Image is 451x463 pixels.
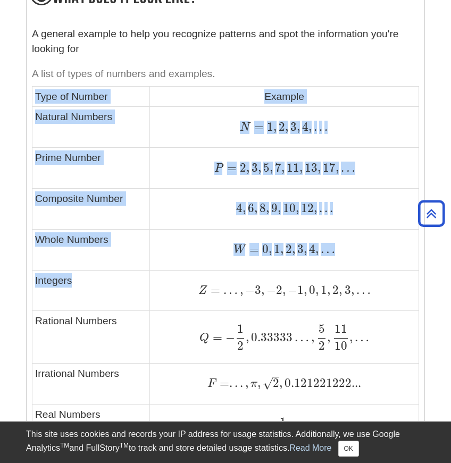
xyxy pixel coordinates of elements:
span: 5 [319,322,325,336]
span: , [327,330,330,344]
div: This site uses cookies and records your IP address for usage statistics. Additionally, we use Goo... [26,428,425,457]
span: , [314,201,317,215]
span: , [299,161,303,175]
span: , [285,120,288,134]
span: N [240,122,250,133]
span: , [258,161,261,175]
span: = [246,242,259,256]
a: Read More [289,443,331,452]
span: … [319,242,335,256]
sup: TM [60,442,69,449]
td: Real Numbers [32,404,150,456]
td: Example [150,87,419,107]
td: Whole Numbers [32,229,150,270]
span: . [322,120,328,134]
span: , [246,330,249,344]
span: . [322,201,328,215]
span: , [308,120,312,134]
span: 7 [273,161,281,175]
span: 3 [342,283,350,297]
span: 0 [307,283,315,297]
span: , [296,201,299,215]
span: 1 [264,120,273,134]
p: A general example to help you recognize patterns and spot the information you're looking for [32,27,419,57]
span: , [292,242,295,256]
span: , [269,242,272,256]
span: = [224,161,237,175]
span: 0.33333 [249,330,293,344]
span: 10 [281,201,296,215]
span: 17 [321,161,336,175]
span: = [251,120,264,134]
span: , [257,376,261,390]
span: , [246,161,249,175]
span: 3 [249,161,258,175]
span: 4 [236,201,243,215]
span: , [238,283,243,297]
span: 1 [272,242,280,256]
span: F [207,378,216,390]
span: … [353,330,369,344]
span: √ [263,376,273,390]
span: , [349,330,353,344]
span: , [243,201,246,215]
span: 3 [295,242,304,256]
span: 2 [283,242,292,256]
span: P [214,163,224,174]
td: Irrational Numbers [32,363,150,404]
span: 12 [299,201,314,215]
span: 3 [255,283,261,297]
span: , [261,283,264,297]
span: . [317,120,322,134]
span: = [207,283,220,297]
span: 2 [277,120,285,134]
span: , [270,161,273,175]
span: − [286,283,297,297]
td: Natural Numbers [32,107,150,148]
span: , [243,376,248,390]
span: , [304,283,307,297]
span: . [238,376,243,390]
span: , [273,120,277,134]
span: , [318,161,321,175]
span: = [209,330,222,344]
span: . [229,376,232,390]
span: , [304,242,307,256]
span: 2 [330,283,339,297]
span: , [281,161,285,175]
span: 8 [257,201,266,215]
span: , [336,161,339,175]
span: , [280,242,283,256]
td: Rational Numbers [32,311,150,363]
span: , [351,283,354,297]
span: , [279,376,282,390]
span: , [278,201,281,215]
td: Composite Number [32,189,150,230]
span: 0.121221222... [282,376,361,390]
span: , [339,283,342,297]
span: 1 [237,322,244,336]
span: π [248,378,257,390]
span: 0 [259,242,269,256]
span: 2 [237,339,244,353]
span: 13 [303,161,318,175]
td: Integers [32,270,150,311]
span: 2 [273,376,279,390]
span: 4 [300,120,308,134]
span: − [264,283,276,297]
span: 11 [335,322,347,336]
span: , [315,283,319,297]
span: . [317,201,322,215]
span: . [312,120,317,134]
span: , [327,283,330,297]
span: Z [198,285,207,297]
sup: TM [120,442,129,449]
span: , [254,201,257,215]
span: , [297,120,300,134]
span: , [282,283,286,297]
span: W [233,244,246,256]
span: 6 [246,201,254,215]
span: Q [199,332,209,344]
button: Close [338,441,359,457]
span: 5 [261,161,270,175]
